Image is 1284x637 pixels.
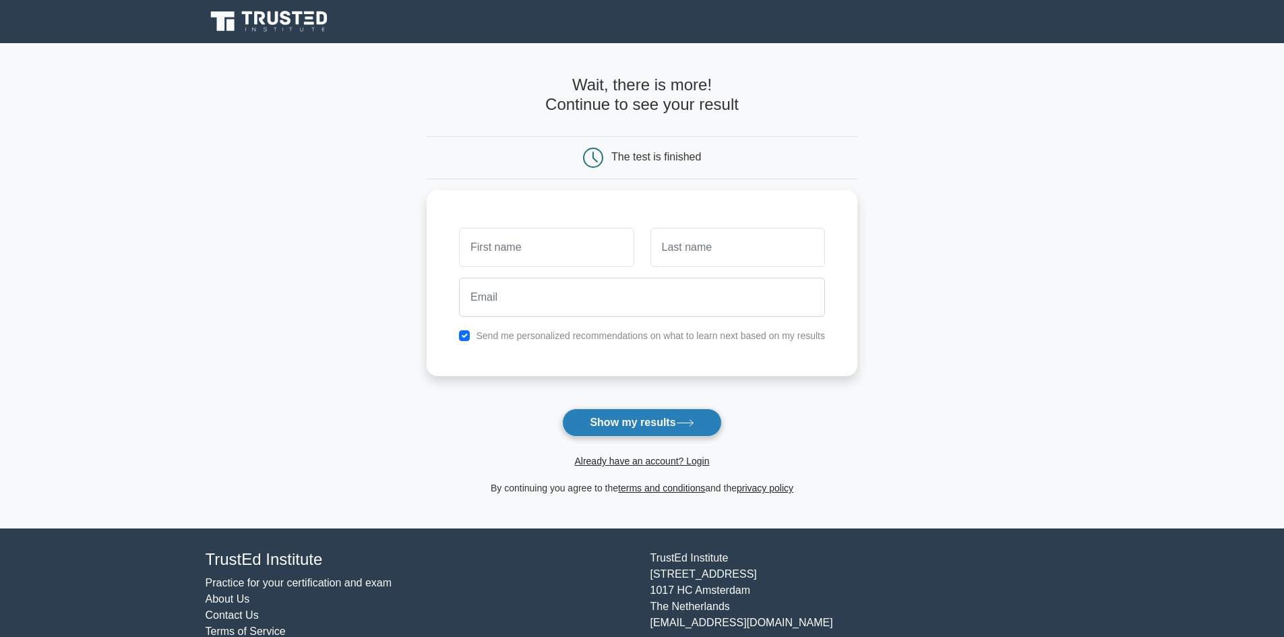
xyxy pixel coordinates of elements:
[562,408,721,437] button: Show my results
[650,228,825,267] input: Last name
[476,330,825,341] label: Send me personalized recommendations on what to learn next based on my results
[419,480,865,496] div: By continuing you agree to the and the
[206,550,634,570] h4: TrustEd Institute
[206,609,259,621] a: Contact Us
[206,577,392,588] a: Practice for your certification and exam
[611,151,701,162] div: The test is finished
[574,456,709,466] a: Already have an account? Login
[206,626,286,637] a: Terms of Service
[459,278,825,317] input: Email
[618,483,705,493] a: terms and conditions
[206,593,250,605] a: About Us
[427,75,857,115] h4: Wait, there is more! Continue to see your result
[459,228,634,267] input: First name
[737,483,793,493] a: privacy policy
